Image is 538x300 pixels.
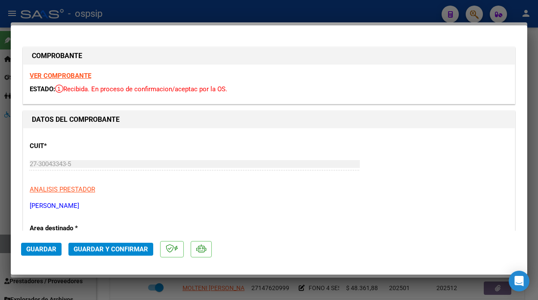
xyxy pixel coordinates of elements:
span: ESTADO: [30,85,55,93]
span: Recibida. En proceso de confirmacion/aceptac por la OS. [55,85,227,93]
span: ANALISIS PRESTADOR [30,186,95,193]
span: Guardar [26,245,56,253]
div: Open Intercom Messenger [509,271,529,291]
button: Guardar [21,243,62,256]
strong: COMPROBANTE [32,52,82,60]
p: [PERSON_NAME] [30,201,508,211]
a: VER COMPROBANTE [30,72,91,80]
p: Area destinado * [30,223,173,233]
span: Guardar y Confirmar [74,245,148,253]
button: Guardar y Confirmar [68,243,153,256]
strong: DATOS DEL COMPROBANTE [32,115,120,124]
p: CUIT [30,141,173,151]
